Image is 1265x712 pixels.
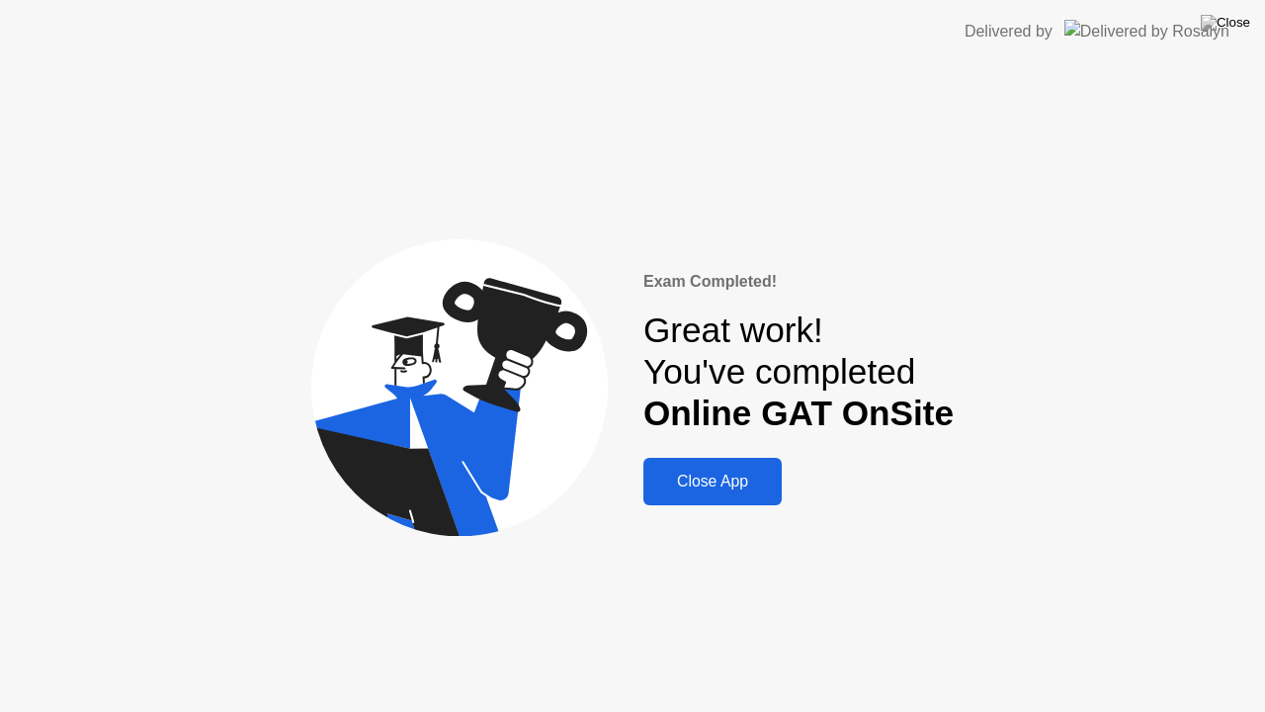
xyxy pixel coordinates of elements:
div: Close App [649,473,776,490]
button: Close App [643,458,782,505]
div: Delivered by [965,20,1053,44]
div: Great work! You've completed [643,310,954,435]
b: Online GAT OnSite [643,394,954,432]
div: Exam Completed! [643,270,954,294]
img: Delivered by Rosalyn [1064,20,1229,43]
img: Close [1201,15,1250,31]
